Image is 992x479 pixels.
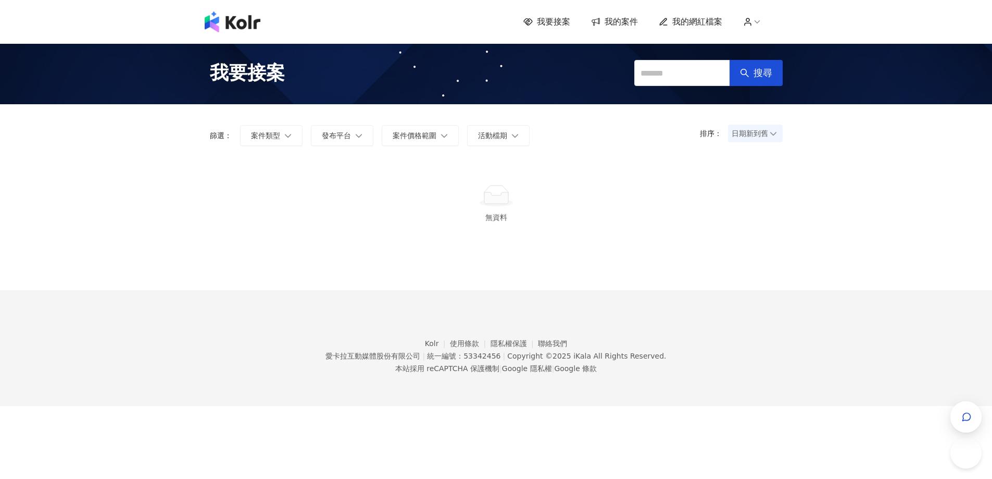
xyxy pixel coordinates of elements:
[552,364,555,373] span: |
[395,362,597,375] span: 本站採用 reCAPTCHA 保護機制
[393,131,436,140] span: 案件價格範圍
[382,125,459,146] button: 案件價格範圍
[322,131,351,140] span: 發布平台
[740,68,749,78] span: search
[523,16,570,28] a: 我要接案
[591,16,638,28] a: 我的案件
[422,352,425,360] span: |
[605,16,638,28] span: 我的案件
[503,352,505,360] span: |
[950,437,982,469] iframe: Help Scout Beacon - Open
[700,129,728,138] p: 排序：
[251,131,280,140] span: 案件類型
[222,212,770,223] div: 無資料
[425,339,450,348] a: Kolr
[478,131,507,140] span: 活動檔期
[450,339,491,348] a: 使用條款
[730,60,783,86] button: 搜尋
[732,126,779,141] span: 日期新到舊
[499,364,502,373] span: |
[538,339,567,348] a: 聯絡我們
[659,16,722,28] a: 我的網紅檔案
[240,125,303,146] button: 案件類型
[210,131,232,140] p: 篩選：
[311,125,373,146] button: 發布平台
[672,16,722,28] span: 我的網紅檔案
[325,352,420,360] div: 愛卡拉互動媒體股份有限公司
[754,67,772,79] span: 搜尋
[507,352,666,360] div: Copyright © 2025 All Rights Reserved.
[491,339,538,348] a: 隱私權保護
[427,352,500,360] div: 統一編號：53342456
[554,364,597,373] a: Google 條款
[537,16,570,28] span: 我要接案
[502,364,552,373] a: Google 隱私權
[573,352,591,360] a: iKala
[205,11,260,32] img: logo
[467,125,530,146] button: 活動檔期
[210,60,285,86] span: 我要接案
